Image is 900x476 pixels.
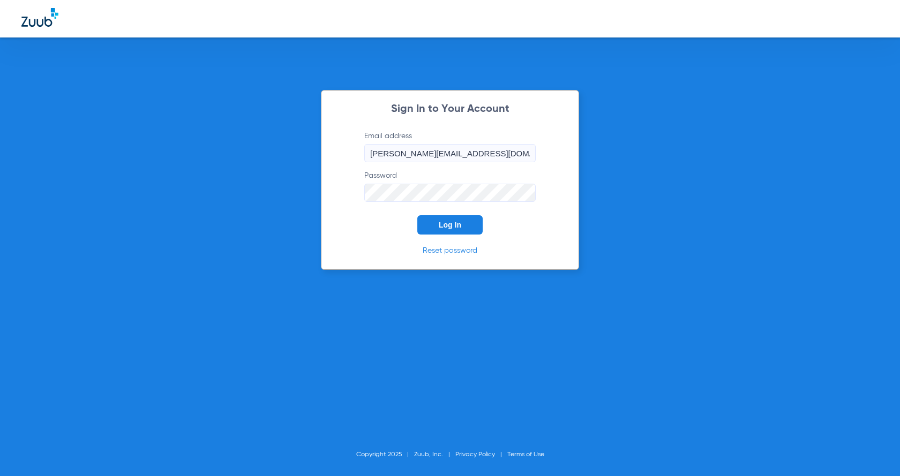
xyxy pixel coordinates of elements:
a: Privacy Policy [455,451,495,458]
h2: Sign In to Your Account [348,104,552,115]
input: Email address [364,144,536,162]
li: Copyright 2025 [356,449,414,460]
span: Log In [439,221,461,229]
button: Log In [417,215,483,235]
a: Terms of Use [507,451,544,458]
img: Zuub Logo [21,8,58,27]
input: Password [364,184,536,202]
label: Password [364,170,536,202]
a: Reset password [423,247,477,254]
label: Email address [364,131,536,162]
li: Zuub, Inc. [414,449,455,460]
